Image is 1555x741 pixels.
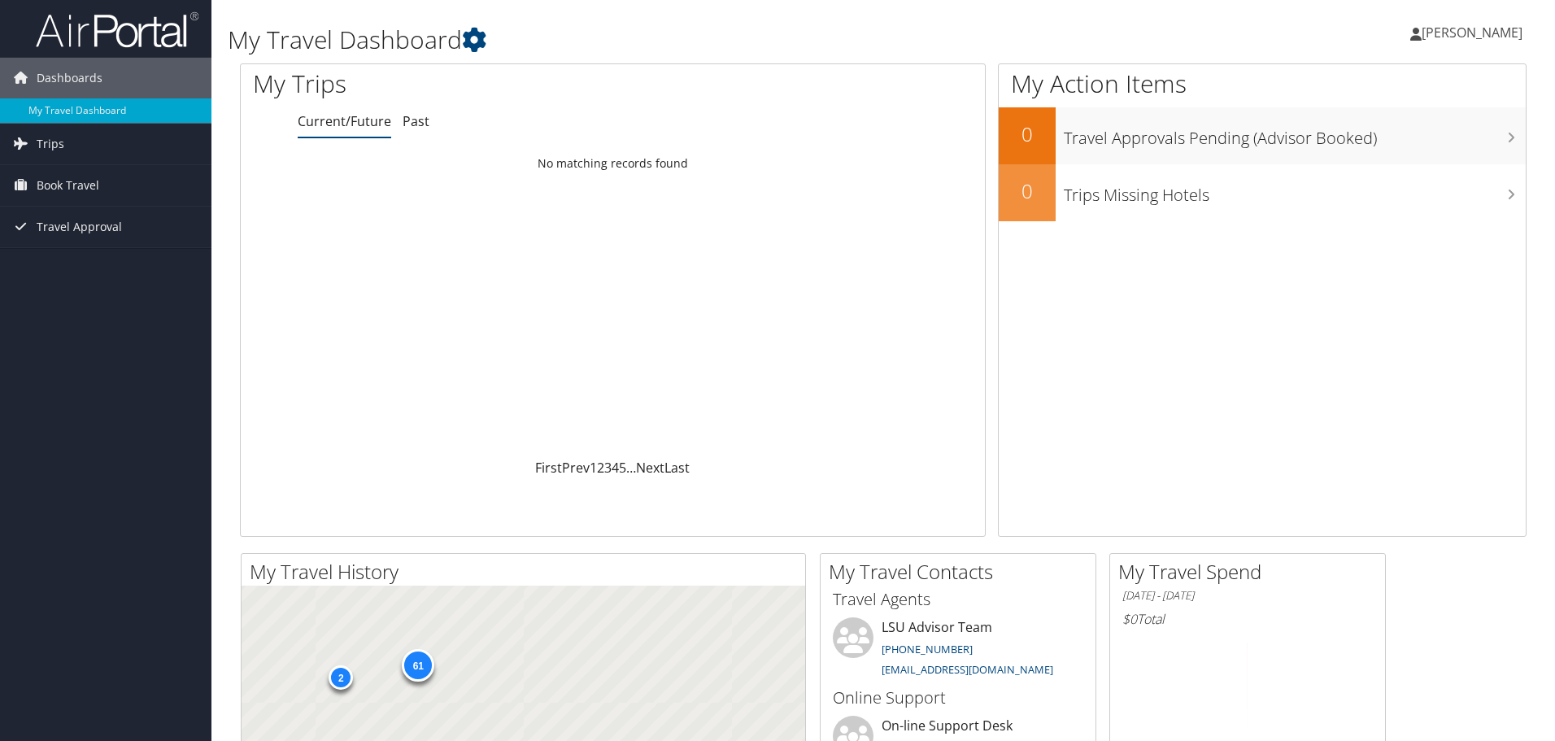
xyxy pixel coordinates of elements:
[253,67,663,101] h1: My Trips
[1118,558,1385,586] h2: My Travel Spend
[999,120,1056,148] h2: 0
[1064,119,1526,150] h3: Travel Approvals Pending (Advisor Booked)
[597,459,604,477] a: 2
[1122,610,1373,628] h6: Total
[228,23,1102,57] h1: My Travel Dashboard
[590,459,597,477] a: 1
[999,107,1526,164] a: 0Travel Approvals Pending (Advisor Booked)
[882,642,973,656] a: [PHONE_NUMBER]
[619,459,626,477] a: 5
[833,687,1083,709] h3: Online Support
[999,67,1526,101] h1: My Action Items
[36,11,198,49] img: airportal-logo.png
[241,149,985,178] td: No matching records found
[825,617,1091,684] li: LSU Advisor Team
[999,164,1526,221] a: 0Trips Missing Hotels
[1122,588,1373,604] h6: [DATE] - [DATE]
[612,459,619,477] a: 4
[882,662,1053,677] a: [EMAIL_ADDRESS][DOMAIN_NAME]
[636,459,664,477] a: Next
[535,459,562,477] a: First
[562,459,590,477] a: Prev
[250,558,805,586] h2: My Travel History
[37,124,64,164] span: Trips
[1410,8,1539,57] a: [PERSON_NAME]
[829,558,1095,586] h2: My Travel Contacts
[1122,610,1137,628] span: $0
[833,588,1083,611] h3: Travel Agents
[1422,24,1522,41] span: [PERSON_NAME]
[664,459,690,477] a: Last
[626,459,636,477] span: …
[298,112,391,130] a: Current/Future
[403,112,429,130] a: Past
[37,165,99,206] span: Book Travel
[1064,176,1526,207] h3: Trips Missing Hotels
[604,459,612,477] a: 3
[402,649,434,682] div: 61
[37,58,102,98] span: Dashboards
[999,177,1056,205] h2: 0
[37,207,122,247] span: Travel Approval
[329,665,353,690] div: 2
